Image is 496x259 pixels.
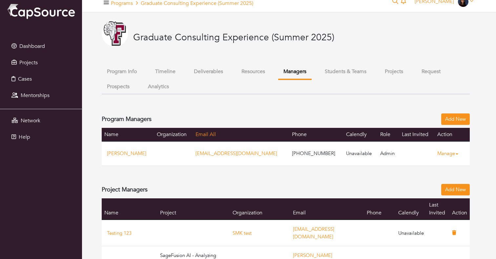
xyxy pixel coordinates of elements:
[102,65,142,79] button: Program Info
[378,128,400,141] th: Role
[154,128,193,141] th: Organization
[107,150,146,157] a: [PERSON_NAME]
[364,198,396,220] th: Phone
[2,89,80,102] a: Mentorships
[111,0,253,7] h5: Graduate Consulting Experience (Summer 2025)
[21,92,50,99] span: Mentorships
[2,130,80,144] a: Help
[343,128,378,141] th: Calendly
[157,198,230,220] th: Project
[380,65,408,79] button: Projects
[289,141,343,166] td: [PHONE_NUMBER]
[2,40,80,53] a: Dashboard
[21,117,40,124] span: Network
[449,198,470,220] th: Action
[441,184,470,195] a: Add New
[102,128,154,141] th: Name
[416,65,446,79] button: Request
[19,43,45,50] span: Dashboard
[102,80,135,94] button: Prospects
[437,147,464,160] a: Manage
[196,131,216,138] a: Email All
[396,220,426,246] td: Unavailable
[233,230,252,236] a: SMK test
[102,20,128,47] img: Athletic_Logo_Primary_Letter_Mark_1.jpg
[19,133,30,141] span: Help
[102,186,148,193] h4: Project Managers
[435,128,470,141] th: Action
[320,65,372,79] button: Students & Teams
[143,80,174,94] button: Analytics
[396,198,426,220] th: Calendly
[378,141,400,166] td: Admin
[2,72,80,86] a: Cases
[230,198,290,220] th: Organization
[293,226,334,240] a: [EMAIL_ADDRESS][DOMAIN_NAME]
[102,116,152,123] h4: Program Managers
[289,128,343,141] th: Phone
[426,198,449,220] th: Last Invited
[441,113,470,125] a: Add New
[102,198,157,220] th: Name
[2,56,80,69] a: Projects
[18,75,32,83] span: Cases
[343,141,378,166] td: Unavailable
[2,114,80,127] a: Network
[189,65,228,79] button: Deliverables
[236,65,270,79] button: Resources
[133,32,334,43] h3: Graduate Consulting Experience (Summer 2025)
[7,3,75,20] img: cap_logo.png
[399,128,435,141] th: Last Invited
[107,230,132,236] a: Testing 123
[196,150,277,157] a: [EMAIL_ADDRESS][DOMAIN_NAME]
[278,65,312,80] button: Managers
[150,65,181,79] button: Timeline
[19,59,38,66] span: Projects
[290,198,364,220] th: Email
